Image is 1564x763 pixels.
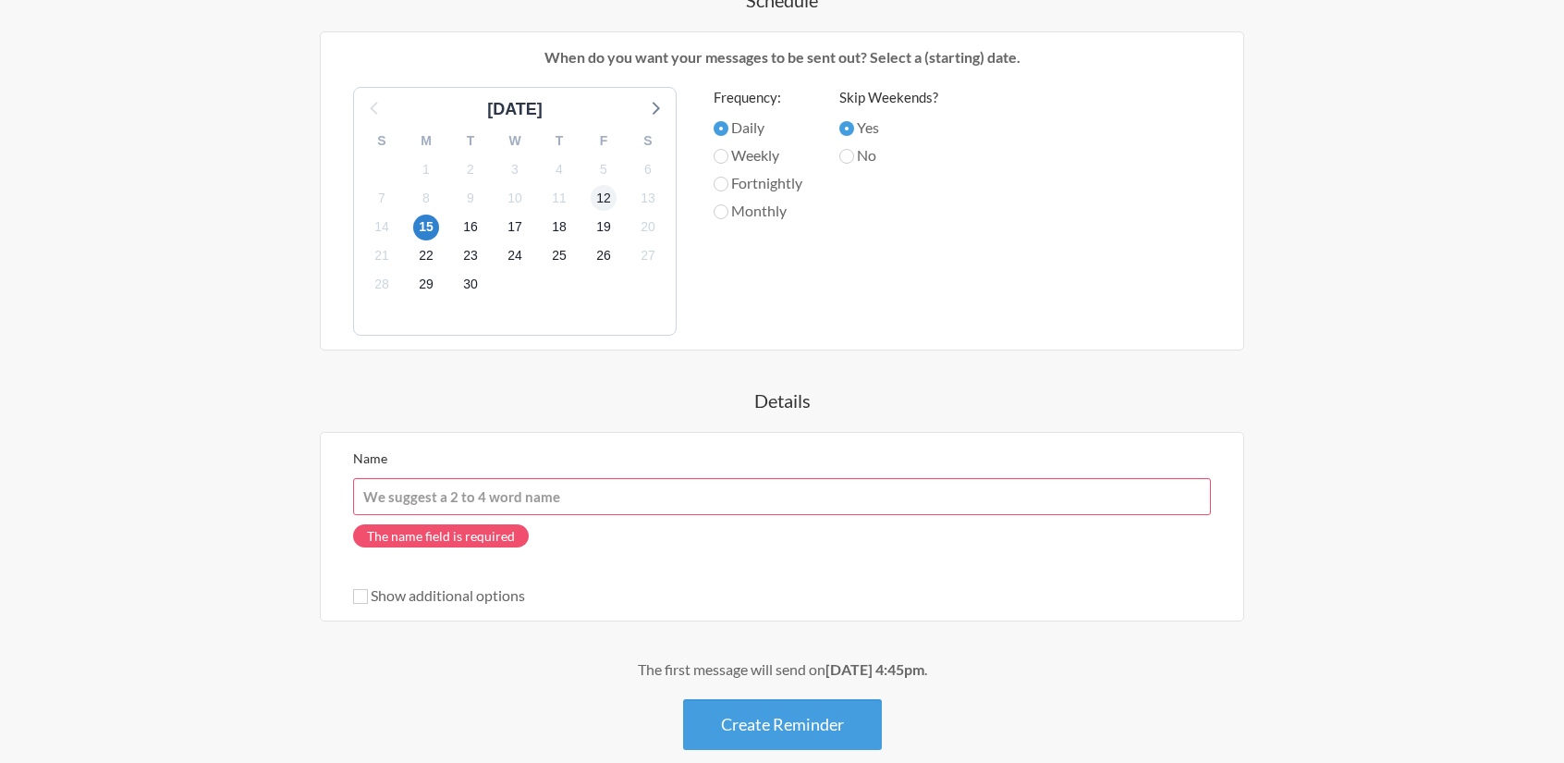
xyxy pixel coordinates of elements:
div: The first message will send on . [246,658,1318,681]
label: Fortnightly [714,172,802,194]
span: Friday, October 24, 2025 [502,243,528,269]
p: When do you want your messages to be sent out? Select a (starting) date. [335,46,1229,68]
span: Sunday, October 5, 2025 [591,156,617,182]
span: Monday, October 13, 2025 [635,185,661,211]
label: Show additional options [353,586,525,604]
label: Frequency: [714,87,802,108]
span: Sunday, October 12, 2025 [591,185,617,211]
input: Fortnightly [714,177,728,191]
span: Thursday, October 2, 2025 [458,156,483,182]
span: Saturday, October 4, 2025 [546,156,572,182]
span: Saturday, October 18, 2025 [546,215,572,240]
div: T [537,127,581,155]
span: Monday, October 20, 2025 [635,215,661,240]
span: The name field is required [353,524,529,548]
span: Thursday, October 30, 2025 [458,272,483,298]
label: Skip Weekends? [839,87,938,108]
div: T [448,127,493,155]
div: F [581,127,626,155]
span: Thursday, October 16, 2025 [458,215,483,240]
button: Create Reminder [683,699,882,750]
span: Friday, October 17, 2025 [502,215,528,240]
label: Weekly [714,144,802,166]
span: Thursday, October 23, 2025 [458,243,483,269]
label: No [839,144,938,166]
input: Monthly [714,204,728,219]
input: Yes [839,121,854,136]
div: M [404,127,448,155]
div: [DATE] [480,97,550,122]
span: Friday, October 10, 2025 [502,185,528,211]
span: Wednesday, October 15, 2025 [413,215,439,240]
span: Sunday, October 26, 2025 [591,243,617,269]
input: Weekly [714,149,728,164]
input: No [839,149,854,164]
div: S [360,127,404,155]
span: Tuesday, October 14, 2025 [369,215,395,240]
strong: [DATE] 4:45pm [825,660,924,678]
span: Sunday, October 19, 2025 [591,215,617,240]
input: Daily [714,121,728,136]
div: W [493,127,537,155]
label: Daily [714,117,802,139]
label: Yes [839,117,938,139]
span: Wednesday, October 1, 2025 [413,156,439,182]
span: Tuesday, October 7, 2025 [369,185,395,211]
span: Friday, October 3, 2025 [502,156,528,182]
label: Monthly [714,200,802,222]
div: S [626,127,670,155]
input: We suggest a 2 to 4 word name [353,478,1211,515]
h4: Details [246,388,1318,413]
label: Name [353,450,387,466]
span: Monday, October 27, 2025 [635,243,661,269]
span: Tuesday, October 21, 2025 [369,243,395,269]
span: Wednesday, October 8, 2025 [413,185,439,211]
input: Show additional options [353,589,368,604]
span: Saturday, October 25, 2025 [546,243,572,269]
span: Tuesday, October 28, 2025 [369,272,395,298]
span: Saturday, October 11, 2025 [546,185,572,211]
span: Thursday, October 9, 2025 [458,185,483,211]
span: Monday, October 6, 2025 [635,156,661,182]
span: Wednesday, October 29, 2025 [413,272,439,298]
span: Wednesday, October 22, 2025 [413,243,439,269]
